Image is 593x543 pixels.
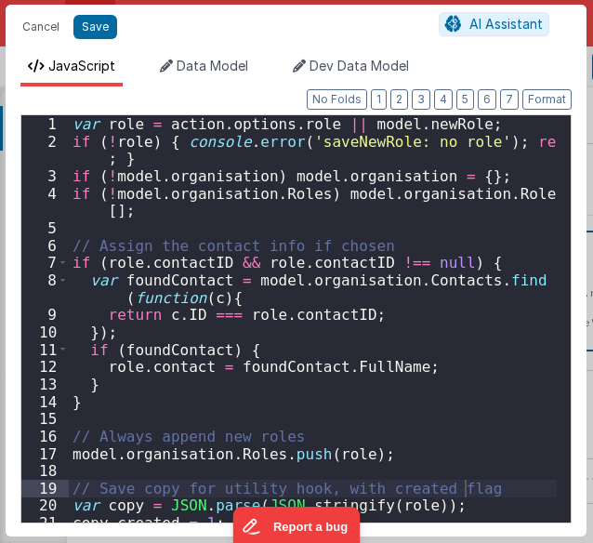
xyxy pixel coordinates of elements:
div: 12 [21,358,69,376]
span: Dev Data Model [310,58,409,73]
div: 18 [21,462,69,480]
button: AI Assistant [439,12,549,36]
span: JavaScript [48,58,115,73]
button: 3 [412,89,430,110]
span: AI Assistant [469,16,543,32]
button: 5 [456,89,474,110]
div: 8 [21,271,69,306]
div: 4 [21,185,69,219]
button: No Folds [307,89,367,110]
div: 5 [21,219,69,237]
button: 6 [478,89,496,110]
div: 10 [21,324,69,341]
button: Cancel [13,14,69,40]
div: 17 [21,445,69,463]
div: 21 [21,514,69,532]
button: 2 [390,89,408,110]
div: 6 [21,237,69,255]
div: 13 [21,376,69,393]
div: 3 [21,167,69,185]
button: Save [73,15,117,39]
div: 14 [21,393,69,411]
button: 4 [434,89,453,110]
button: 1 [371,89,387,110]
button: Format [522,89,572,110]
div: 9 [21,306,69,324]
div: 20 [21,497,69,514]
div: 16 [21,428,69,445]
div: 1 [21,115,69,133]
div: 15 [21,410,69,428]
div: 11 [21,341,69,359]
button: 7 [500,89,519,110]
div: 2 [21,133,69,167]
div: 19 [21,480,69,497]
span: Data Model [177,58,248,73]
div: 7 [21,254,69,271]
